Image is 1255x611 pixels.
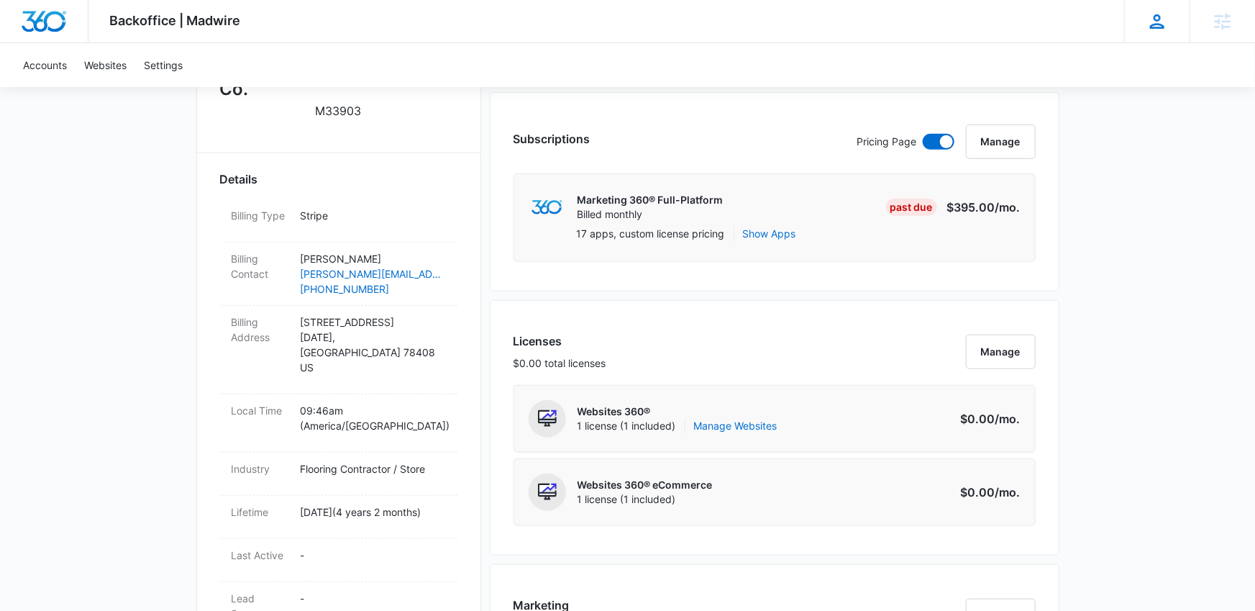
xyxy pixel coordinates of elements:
[301,548,446,563] p: -
[232,504,289,520] dt: Lifetime
[220,394,457,453] div: Local Time09:46am (America/[GEOGRAPHIC_DATA])
[694,419,777,433] a: Manage Websites
[577,226,725,241] p: 17 apps, custom license pricing
[995,200,1021,214] span: /mo.
[301,281,446,297] a: [PHONE_NUMBER]
[301,266,446,281] a: [PERSON_NAME][EMAIL_ADDRESS][DOMAIN_NAME]
[232,403,289,418] dt: Local Time
[578,193,724,207] p: Marketing 360® Full-Platform
[514,356,606,371] p: $0.00 total licenses
[966,335,1036,369] button: Manage
[531,200,562,215] img: marketing360Logo
[857,134,917,150] p: Pricing Page
[301,314,446,375] p: [STREET_ADDRESS] [DATE] , [GEOGRAPHIC_DATA] 78408 US
[135,43,191,87] a: Settings
[514,130,590,148] h3: Subscriptions
[76,43,135,87] a: Websites
[578,419,777,433] span: 1 license (1 included)
[232,208,289,223] dt: Billing Type
[316,102,362,119] p: M33903
[947,199,1021,216] p: $395.00
[220,171,258,188] span: Details
[301,504,446,520] p: [DATE] ( 4 years 2 months )
[301,591,446,606] p: -
[220,243,457,306] div: Billing Contact[PERSON_NAME][PERSON_NAME][EMAIL_ADDRESS][DOMAIN_NAME][PHONE_NUMBER]
[578,207,724,222] p: Billed monthly
[232,548,289,563] dt: Last Active
[578,478,713,492] p: Websites 360® eCommerce
[220,453,457,496] div: IndustryFlooring Contractor / Store
[743,226,796,241] button: Show Apps
[301,403,446,433] p: 09:46am ( America/[GEOGRAPHIC_DATA] )
[578,404,777,419] p: Websites 360®
[232,461,289,476] dt: Industry
[220,496,457,539] div: Lifetime[DATE](4 years 2 months)
[220,539,457,582] div: Last Active-
[995,412,1021,426] span: /mo.
[232,251,289,281] dt: Billing Contact
[301,208,446,223] p: Stripe
[966,125,1036,159] button: Manage
[953,410,1021,427] p: $0.00
[514,332,606,350] h3: Licenses
[232,314,289,345] dt: Billing Address
[220,306,457,394] div: Billing Address[STREET_ADDRESS][DATE],[GEOGRAPHIC_DATA] 78408US
[301,461,446,476] p: Flooring Contractor / Store
[110,13,241,28] span: Backoffice | Madwire
[220,199,457,243] div: Billing TypeStripe
[578,492,713,507] span: 1 license (1 included)
[953,484,1021,501] p: $0.00
[301,251,446,266] p: [PERSON_NAME]
[14,43,76,87] a: Accounts
[995,485,1021,499] span: /mo.
[886,199,937,216] div: Past Due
